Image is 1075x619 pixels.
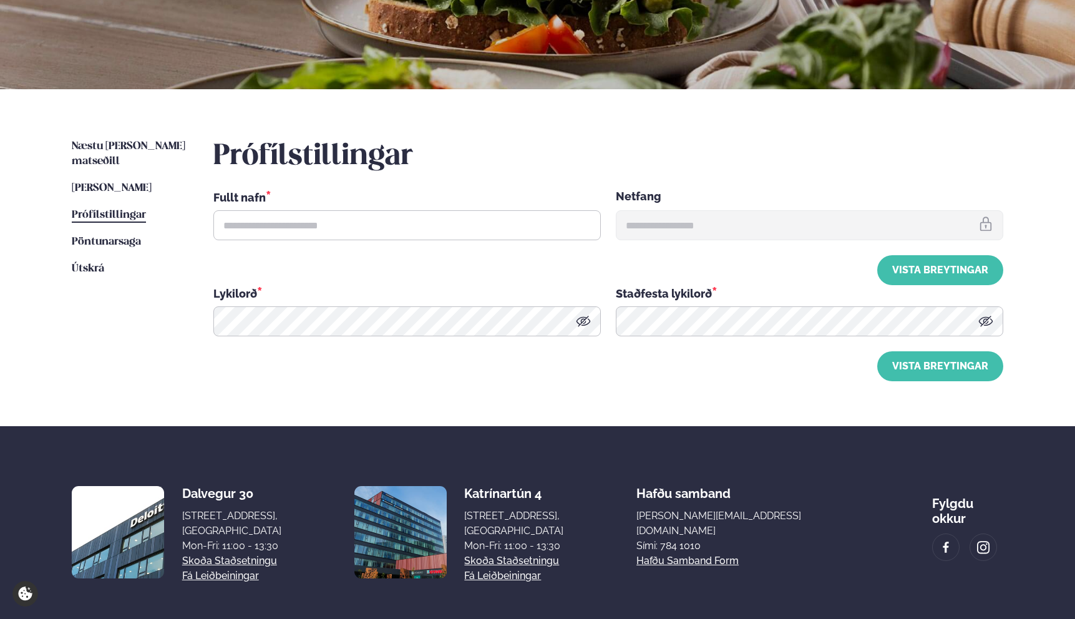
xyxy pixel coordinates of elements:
span: Pöntunarsaga [72,236,141,247]
a: Prófílstillingar [72,208,146,223]
div: Mon-Fri: 11:00 - 13:30 [182,539,281,553]
a: Fá leiðbeiningar [182,568,259,583]
a: image alt [970,534,996,560]
div: Lykilorð [213,285,601,301]
div: Katrínartún 4 [464,486,563,501]
a: Fá leiðbeiningar [464,568,541,583]
a: [PERSON_NAME] [72,181,152,196]
div: Staðfesta lykilorð [616,285,1003,301]
a: Næstu [PERSON_NAME] matseðill [72,139,188,169]
div: Fullt nafn [213,189,601,205]
button: Vista breytingar [877,255,1003,285]
p: Sími: 784 1010 [636,539,859,553]
span: Prófílstillingar [72,210,146,220]
div: [STREET_ADDRESS], [GEOGRAPHIC_DATA] [464,509,563,539]
div: Dalvegur 30 [182,486,281,501]
a: Skoða staðsetningu [182,553,277,568]
a: Pöntunarsaga [72,235,141,250]
a: Útskrá [72,261,104,276]
img: image alt [939,540,953,555]
span: Útskrá [72,263,104,274]
a: Skoða staðsetningu [464,553,559,568]
span: [PERSON_NAME] [72,183,152,193]
div: Fylgdu okkur [932,486,1003,526]
span: Næstu [PERSON_NAME] matseðill [72,141,185,167]
div: [STREET_ADDRESS], [GEOGRAPHIC_DATA] [182,509,281,539]
a: Cookie settings [12,581,38,607]
div: Netfang [616,189,1003,205]
img: image alt [976,540,990,555]
img: image alt [72,486,164,578]
img: image alt [354,486,447,578]
a: [PERSON_NAME][EMAIL_ADDRESS][DOMAIN_NAME] [636,509,859,539]
div: Mon-Fri: 11:00 - 13:30 [464,539,563,553]
a: Hafðu samband form [636,553,739,568]
span: Hafðu samband [636,476,731,501]
h2: Prófílstillingar [213,139,1003,174]
button: Vista breytingar [877,351,1003,381]
a: image alt [933,534,959,560]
